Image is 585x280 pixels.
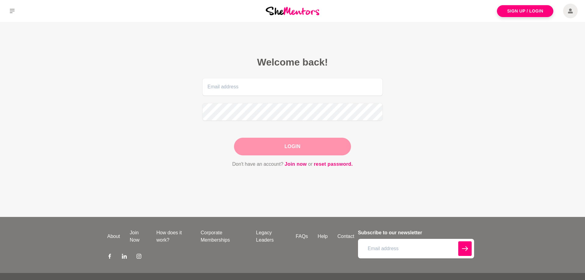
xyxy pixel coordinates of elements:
[285,160,307,168] a: Join now
[497,5,553,17] a: Sign Up / Login
[251,229,291,244] a: Legacy Leaders
[291,233,313,240] a: FAQs
[333,233,359,240] a: Contact
[266,7,319,15] img: She Mentors Logo
[202,56,383,68] h2: Welcome back!
[202,78,383,96] input: Email address
[136,253,141,261] a: Instagram
[107,253,112,261] a: Facebook
[358,239,474,258] input: Email address
[313,233,333,240] a: Help
[358,229,474,236] h4: Subscribe to our newsletter
[151,229,196,244] a: How does it work?
[122,253,127,261] a: LinkedIn
[102,233,125,240] a: About
[202,160,383,168] p: Don't have an account? or
[196,229,251,244] a: Corporate Memberships
[314,160,353,168] a: reset password.
[125,229,151,244] a: Join Now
